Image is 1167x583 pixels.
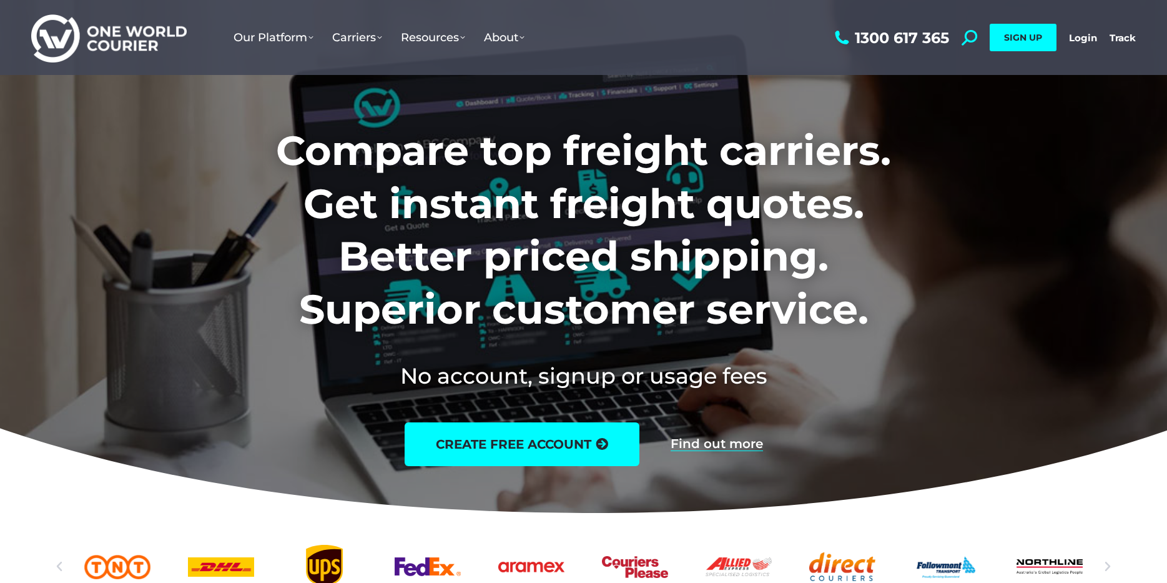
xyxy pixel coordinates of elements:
a: Our Platform [224,18,323,57]
span: SIGN UP [1004,32,1042,43]
a: Resources [391,18,475,57]
a: Login [1069,32,1097,44]
span: About [484,31,524,44]
span: Our Platform [234,31,313,44]
a: Carriers [323,18,391,57]
h2: No account, signup or usage fees [194,361,973,391]
img: One World Courier [31,12,187,63]
span: Resources [401,31,465,44]
a: 1300 617 365 [832,30,949,46]
a: SIGN UP [990,24,1056,51]
h1: Compare top freight carriers. Get instant freight quotes. Better priced shipping. Superior custom... [194,124,973,336]
a: Track [1110,32,1136,44]
a: About [475,18,534,57]
a: Find out more [671,437,763,451]
span: Carriers [332,31,382,44]
a: create free account [405,422,639,466]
